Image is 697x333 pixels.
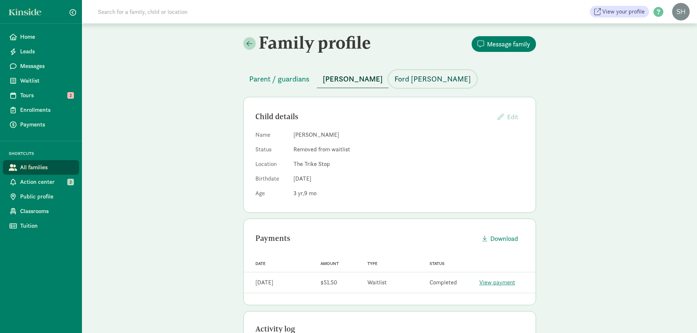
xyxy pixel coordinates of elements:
div: Child details [255,111,492,122]
button: Message family [472,36,536,52]
div: Completed [430,278,457,287]
button: Edit [492,109,524,125]
a: Classrooms [3,204,79,219]
dd: The Trike Stop [293,160,524,169]
span: Download [490,234,518,243]
dt: Status [255,145,288,157]
iframe: Chat Widget [660,298,697,333]
div: Waitlist [367,278,387,287]
span: Ford [PERSON_NAME] [394,73,471,85]
a: All families [3,160,79,175]
span: Public profile [20,192,73,201]
span: Action center [20,178,73,186]
a: Ford [PERSON_NAME] [389,75,477,83]
dd: [PERSON_NAME] [293,130,524,139]
a: Payments [3,117,79,132]
a: Waitlist [3,73,79,88]
span: Waitlist [20,76,73,85]
h2: Family profile [243,32,388,53]
a: Home [3,30,79,44]
span: Leads [20,47,73,56]
a: Parent / guardians [243,75,315,83]
a: [PERSON_NAME] [317,75,389,83]
span: 9 [304,189,316,197]
span: Date [255,261,266,266]
a: Action center 2 [3,175,79,189]
div: Payments [255,232,476,244]
span: View your profile [602,7,645,16]
span: Tuition [20,222,73,230]
a: Messages [3,59,79,73]
a: Tuition [3,219,79,233]
button: Parent / guardians [243,70,315,88]
input: Search for a family, child or location [94,4,299,19]
button: Ford [PERSON_NAME] [389,70,477,88]
span: Message family [487,39,530,49]
span: 2 [67,179,74,185]
span: Payments [20,120,73,129]
span: Enrollments [20,106,73,114]
dt: Name [255,130,288,142]
span: Messages [20,62,73,71]
span: Home [20,33,73,41]
dt: Age [255,189,288,201]
a: Tours 2 [3,88,79,103]
span: Edit [507,113,518,121]
div: [DATE] [255,278,273,287]
span: Tours [20,91,73,100]
div: $51.50 [321,278,337,287]
a: Public profile [3,189,79,204]
a: Leads [3,44,79,59]
a: View payment [479,279,515,286]
span: 3 [293,189,304,197]
a: View your profile [590,6,649,18]
span: All families [20,163,73,172]
span: [PERSON_NAME] [323,73,383,85]
button: [PERSON_NAME] [317,70,389,88]
span: Status [430,261,445,266]
span: [DATE] [293,175,311,182]
button: Download [476,231,524,246]
span: Type [367,261,378,266]
a: Enrollments [3,103,79,117]
dd: Removed from waitlist [293,145,524,154]
span: Parent / guardians [249,73,310,85]
dt: Location [255,160,288,171]
dt: Birthdate [255,174,288,186]
span: Amount [321,261,339,266]
span: Classrooms [20,207,73,216]
span: 2 [67,92,74,99]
